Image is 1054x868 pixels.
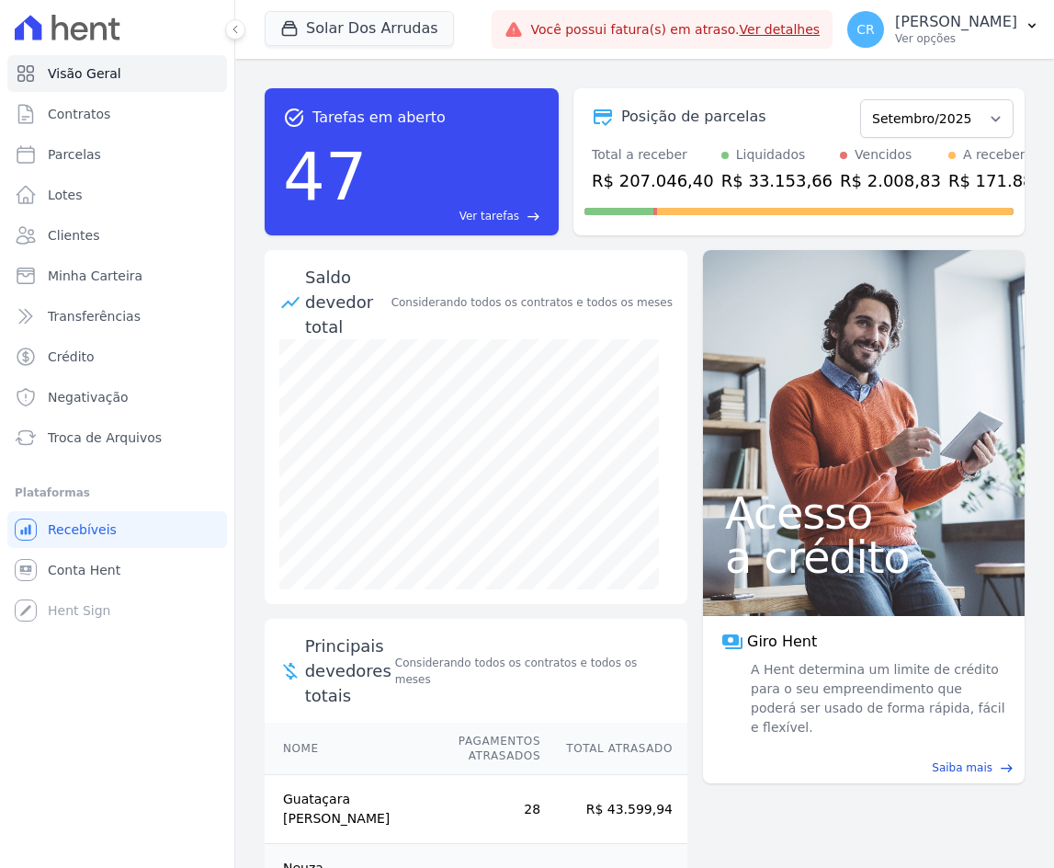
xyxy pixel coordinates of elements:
div: R$ 2.008,83 [840,168,941,193]
div: R$ 207.046,40 [592,168,714,193]
span: CR [856,23,875,36]
span: Principais devedores totais [305,634,391,708]
a: Contratos [7,96,227,132]
span: Minha Carteira [48,267,142,285]
a: Transferências [7,298,227,335]
a: Conta Hent [7,552,227,588]
a: Recebíveis [7,511,227,548]
span: east [527,210,540,223]
div: Plataformas [15,482,220,504]
td: 28 [397,775,541,844]
span: Recebíveis [48,520,117,539]
div: Posição de parcelas [621,106,766,128]
div: Liquidados [736,145,806,165]
div: R$ 33.153,66 [721,168,833,193]
div: 47 [283,129,368,224]
a: Parcelas [7,136,227,173]
span: Contratos [48,105,110,123]
span: Saiba mais [932,759,992,776]
a: Minha Carteira [7,257,227,294]
a: Negativação [7,379,227,416]
p: Ver opções [895,31,1017,46]
a: Ver detalhes [740,22,821,37]
span: Clientes [48,226,99,245]
a: Lotes [7,177,227,213]
span: A Hent determina um limite de crédito para o seu empreendimento que poderá ser usado de forma ráp... [747,660,1006,737]
span: east [1000,761,1014,775]
span: Ver tarefas [459,208,519,224]
th: Pagamentos Atrasados [397,723,541,775]
span: Lotes [48,186,83,204]
div: Total a receber [592,145,714,165]
a: Troca de Arquivos [7,419,227,456]
div: Vencidos [855,145,912,165]
p: [PERSON_NAME] [895,13,1017,31]
a: Ver tarefas east [375,208,540,224]
span: Negativação [48,388,129,406]
td: Guataçara [PERSON_NAME] [265,775,397,844]
div: A receber [963,145,1026,165]
span: Parcelas [48,145,101,164]
th: Total Atrasado [541,723,687,775]
button: CR [PERSON_NAME] Ver opções [833,4,1054,55]
span: task_alt [283,107,305,129]
span: Considerando todos os contratos e todos os meses [395,655,673,688]
a: Visão Geral [7,55,227,92]
a: Crédito [7,338,227,375]
span: Troca de Arquivos [48,428,162,447]
td: R$ 43.599,94 [541,775,687,844]
span: Tarefas em aberto [312,107,446,129]
a: Clientes [7,217,227,254]
a: Saiba mais east [714,759,1014,776]
span: Acesso [725,491,1003,535]
th: Nome [265,723,397,775]
span: Transferências [48,307,141,325]
div: Considerando todos os contratos e todos os meses [391,294,673,311]
span: Crédito [48,348,95,366]
button: Solar Dos Arrudas [265,11,454,46]
span: a crédito [725,535,1003,579]
div: Saldo devedor total [305,265,388,339]
span: Conta Hent [48,561,120,579]
span: Giro Hent [747,631,817,653]
span: Você possui fatura(s) em atraso. [530,20,820,40]
span: Visão Geral [48,64,121,83]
